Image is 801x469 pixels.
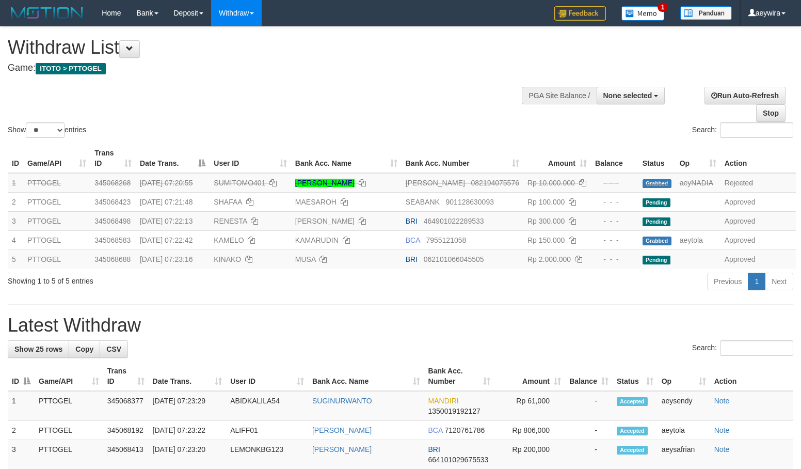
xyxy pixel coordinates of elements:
span: Rp 300.000 [527,217,565,225]
span: Accepted [617,397,648,406]
span: Pending [643,198,670,207]
th: Balance: activate to sort column ascending [565,362,613,391]
a: Note [714,397,730,405]
td: Rp 61,000 [494,391,565,421]
td: Approved [720,230,796,249]
span: BRI [406,255,418,263]
th: User ID: activate to sort column ascending [226,362,308,391]
td: Approved [720,192,796,211]
a: Next [765,273,793,290]
td: [DATE] 07:23:22 [149,421,227,440]
th: Status: activate to sort column ascending [613,362,658,391]
a: [PERSON_NAME] [312,426,372,434]
th: Action [720,144,796,173]
th: Trans ID: activate to sort column ascending [103,362,149,391]
th: User ID: activate to sort column ascending [210,144,291,173]
td: Rp 806,000 [494,421,565,440]
th: Bank Acc. Number: activate to sort column ascending [402,144,523,173]
span: Grabbed [643,179,671,188]
td: ABIDKALILA54 [226,391,308,421]
span: 345068688 [94,255,131,263]
td: PTTOGEL [23,249,90,269]
span: ITOTO > PTTOGEL [36,63,106,74]
td: 4 [8,230,23,249]
a: SUGINURWANTO [312,397,372,405]
td: aeytola [676,230,720,249]
label: Search: [692,122,793,138]
th: ID [8,144,23,173]
span: Show 25 rows [14,345,62,353]
span: Copy 464901022289533 to clipboard [424,217,484,225]
span: 1 [658,3,668,12]
th: Amount: activate to sort column ascending [494,362,565,391]
td: 5 [8,249,23,269]
th: Balance [591,144,638,173]
span: BCA [406,236,420,244]
span: Rp 10.000.000 [527,179,575,187]
span: Rp 2.000.000 [527,255,571,263]
td: PTTOGEL [23,192,90,211]
span: Rp 100.000 [527,198,565,206]
span: [DATE] 07:23:16 [140,255,193,263]
span: Accepted [617,446,648,455]
span: Accepted [617,427,648,435]
a: 1 [748,273,765,290]
a: Copy [69,340,100,358]
a: Previous [707,273,748,290]
td: PTTOGEL [35,421,103,440]
span: SEABANK [406,198,440,206]
th: Trans ID: activate to sort column ascending [90,144,136,173]
h1: Withdraw List [8,37,524,58]
div: - - - [595,178,634,188]
td: 2 [8,421,35,440]
span: Copy 664101029675533 to clipboard [428,456,489,464]
a: [PERSON_NAME] [295,217,355,225]
span: None selected [603,91,652,100]
th: Game/API: activate to sort column ascending [35,362,103,391]
a: MUSA [295,255,316,263]
span: BCA [428,426,443,434]
a: Show 25 rows [8,340,69,358]
span: BRI [406,217,418,225]
td: PTTOGEL [35,391,103,421]
img: panduan.png [680,6,732,20]
span: RENESTA [214,217,247,225]
td: - [565,391,613,421]
span: SHAFAA [214,198,242,206]
td: Approved [720,249,796,269]
a: MAESAROH [295,198,337,206]
a: Note [714,426,730,434]
a: Stop [756,104,786,122]
th: Status [638,144,676,173]
th: Amount: activate to sort column ascending [523,144,591,173]
span: Copy 7955121058 to clipboard [426,236,466,244]
select: Showentries [26,122,65,138]
td: Rejected [720,173,796,193]
div: - - - [595,216,634,226]
a: CSV [100,340,128,358]
span: 345068498 [94,217,131,225]
td: aeytola [658,421,710,440]
a: Run Auto-Refresh [704,87,786,104]
span: [DATE] 07:22:42 [140,236,193,244]
img: Feedback.jpg [554,6,606,21]
a: Note [714,445,730,454]
span: CSV [106,345,121,353]
td: ALIFF01 [226,421,308,440]
div: - - - [595,254,634,264]
th: Date Trans.: activate to sort column descending [136,144,210,173]
span: KINAKO [214,255,241,263]
label: Show entries [8,122,86,138]
th: Op: activate to sort column ascending [658,362,710,391]
span: 345068423 [94,198,131,206]
a: [PERSON_NAME] [312,445,372,454]
td: aeysendy [658,391,710,421]
div: Showing 1 to 5 of 5 entries [8,272,326,286]
span: KAMELO [214,236,244,244]
td: aeyNADIA [676,173,720,193]
h4: Game: [8,63,524,73]
th: ID: activate to sort column descending [8,362,35,391]
th: Action [710,362,793,391]
span: 345068268 [94,179,131,187]
td: 2 [8,192,23,211]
